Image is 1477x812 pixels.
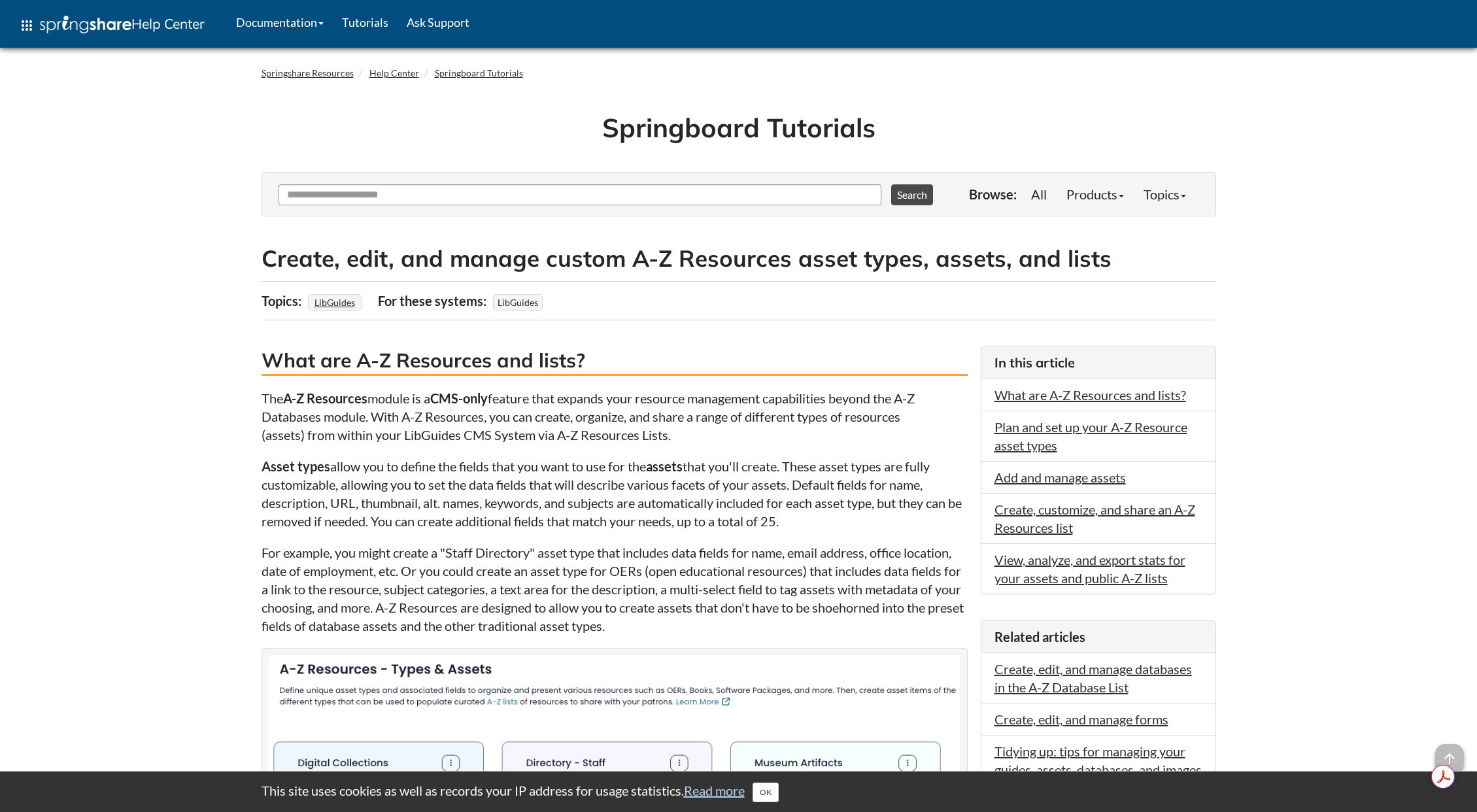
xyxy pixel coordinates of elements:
strong: Asset types [262,458,330,474]
h1: Springboard Tutorials [271,109,1206,146]
a: All [1021,181,1057,207]
a: LibGuides [313,293,357,312]
a: What are A-Z Resources and lists? [994,387,1186,403]
strong: CMS-only [430,390,488,406]
a: apps Help Center [10,6,214,45]
h2: Create, edit, and manage custom A-Z Resources asset types, assets, and lists [262,243,1216,275]
a: Ask Support [398,6,479,39]
span: LibGuides [493,294,543,311]
div: This site uses cookies as well as records your IP address for usage statistics. [248,781,1229,802]
a: Tutorials [333,6,398,39]
span: Related articles [994,629,1085,645]
span: arrow_upward [1435,744,1464,773]
a: Springboard Tutorials [435,67,523,78]
a: Create, edit, and manage forms [994,711,1168,727]
a: Tidying up: tips for managing your guides, assets, databases, and images [994,743,1202,777]
h3: What are A-Z Resources and lists? [262,347,968,376]
a: Topics [1134,181,1196,207]
div: For these systems: [378,288,490,313]
a: Create, customize, and share an A-Z Resources list [994,501,1195,535]
strong: assets [646,458,683,474]
strong: A-Z Resources [283,390,367,406]
a: Create, edit, and manage databases in the A-Z Database List [994,661,1192,695]
p: The module is a feature that expands your resource management capabilities beyond the A-Z Databas... [262,389,968,444]
a: Springshare Resources [262,67,354,78]
p: allow you to define the fields that you want to use for the that you'll create. These asset types... [262,457,968,530]
a: View, analyze, and export stats for your assets and public A-Z lists [994,552,1185,586]
div: Topics: [262,288,305,313]
a: Add and manage assets [994,469,1126,485]
span: apps [19,18,35,33]
img: Springshare [40,16,131,33]
a: Read more [684,783,745,798]
a: Products [1057,181,1134,207]
h3: In this article [994,354,1202,372]
a: Documentation [227,6,333,39]
a: Help Center [369,67,419,78]
p: For example, you might create a "Staff Directory" asset type that includes data fields for name, ... [262,543,968,635]
a: Plan and set up your A-Z Resource asset types [994,419,1187,453]
button: Search [891,184,933,205]
button: Close [753,783,779,802]
p: Browse: [969,185,1017,203]
span: Help Center [131,15,205,32]
a: arrow_upward [1435,745,1464,761]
